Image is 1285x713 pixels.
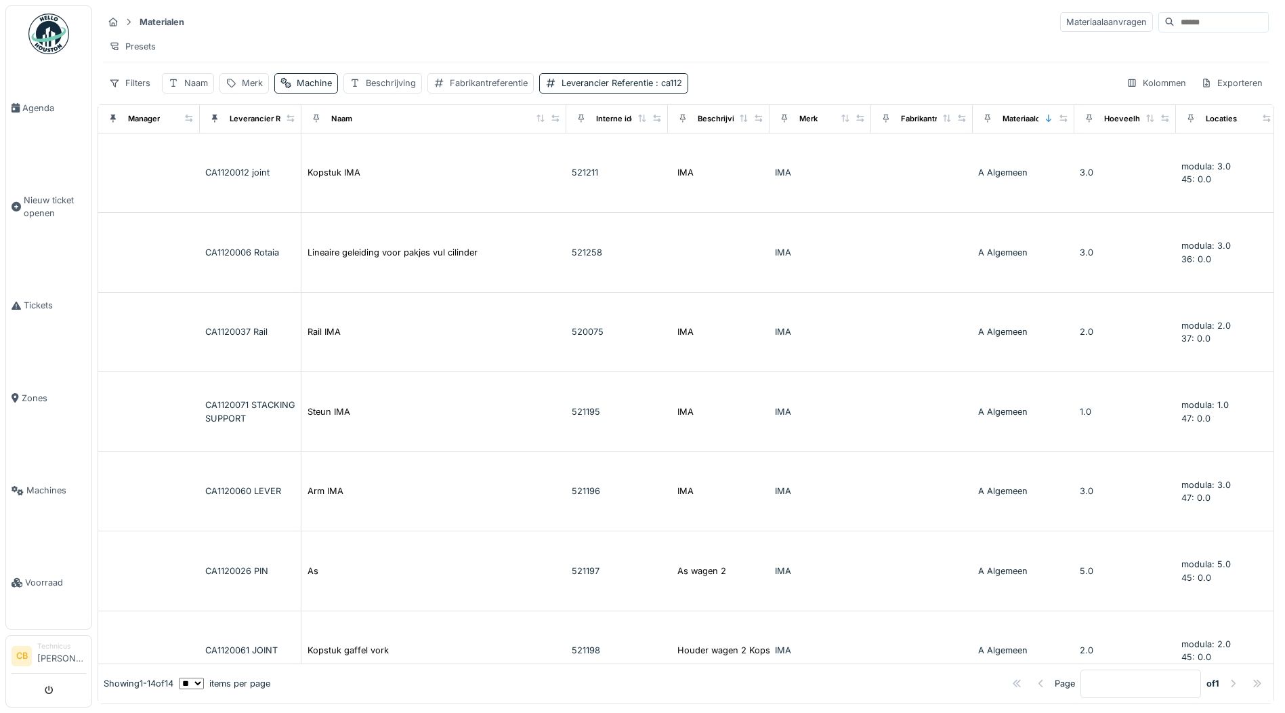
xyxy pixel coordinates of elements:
span: CA1120026 PIN [205,566,268,576]
div: A Algemeen [978,644,1069,657]
div: A Algemeen [978,166,1069,179]
span: CA1120006 Rotaia [205,247,279,258]
div: Kolommen [1120,73,1192,93]
span: 37: 0.0 [1181,333,1210,344]
span: Voorraad [25,576,86,589]
div: As [308,565,318,577]
span: 45: 0.0 [1181,573,1211,583]
a: Nieuw ticket openen [6,154,91,260]
div: 521198 [572,644,662,657]
div: Merk [242,77,263,89]
div: Materiaalaanvragen [1060,12,1153,32]
span: Nieuw ticket openen [24,194,86,220]
div: Page [1055,677,1075,690]
span: CA1120071 STACKING SUPPORT [205,400,295,423]
div: 3.0 [1080,485,1171,497]
div: A Algemeen [978,325,1069,338]
span: CA1120037 Rail [205,327,268,337]
span: modula: 5.0 [1181,559,1231,569]
div: Lineaire geleiding voor pakjes vul cilinder [308,246,478,259]
div: IMA [677,325,694,338]
div: Fabrikantreferentie [450,77,528,89]
strong: Materialen [134,16,190,28]
span: modula: 3.0 [1181,241,1231,251]
div: IMA [775,246,866,259]
li: CB [12,646,32,666]
div: 1.0 [1080,405,1171,418]
span: 47: 0.0 [1181,413,1210,424]
div: IMA [775,485,866,497]
div: Kopstuk IMA [308,166,360,179]
a: Agenda [6,62,91,154]
a: CB Technicus[PERSON_NAME] [12,641,86,674]
div: 520075 [572,325,662,338]
span: modula: 2.0 [1181,639,1231,649]
div: IMA [775,405,866,418]
div: Manager [128,113,160,125]
span: 45: 0.0 [1181,174,1211,184]
div: IMA [775,565,866,577]
div: 521196 [572,485,662,497]
div: Naam [331,113,352,125]
strong: of 1 [1206,677,1219,690]
div: Machine [297,77,332,89]
div: Beschrijving [366,77,416,89]
span: Agenda [22,102,86,115]
div: IMA [677,405,694,418]
div: 521211 [572,166,662,179]
span: 47: 0.0 [1181,493,1210,503]
div: Houder wagen 2 Kopstuk gaffel vork scharnier [677,644,872,657]
div: 3.0 [1080,246,1171,259]
div: Locaties [1206,113,1237,125]
div: IMA [775,166,866,179]
a: Tickets [6,260,91,352]
div: Interne identificator [596,113,669,125]
div: 521197 [572,565,662,577]
span: CA1120061 JOINT [205,645,278,655]
div: Beschrijving [698,113,744,125]
div: IMA [775,325,866,338]
div: items per page [179,677,270,690]
div: Rail IMA [308,325,341,338]
div: Exporteren [1195,73,1269,93]
div: Filters [103,73,156,93]
a: Zones [6,352,91,444]
div: Presets [103,37,162,56]
img: Badge_color-CXgf-gQk.svg [28,14,69,54]
div: 2.0 [1080,325,1171,338]
div: Hoeveelheid [1104,113,1152,125]
div: Technicus [37,641,86,651]
div: As wagen 2 [677,565,726,577]
span: Machines [26,484,86,497]
div: Showing 1 - 14 of 14 [104,677,173,690]
div: Naam [184,77,208,89]
div: 521195 [572,405,662,418]
div: A Algemeen [978,246,1069,259]
div: IMA [677,166,694,179]
span: : ca112 [653,78,682,88]
div: 521258 [572,246,662,259]
span: 36: 0.0 [1181,254,1211,264]
span: Tickets [24,299,86,312]
span: modula: 1.0 [1181,400,1229,410]
li: [PERSON_NAME] [37,641,86,670]
div: A Algemeen [978,565,1069,577]
span: Zones [22,392,86,405]
span: CA1120012 joint [205,167,270,178]
span: modula: 3.0 [1181,480,1231,490]
div: Fabrikantreferentie [901,113,971,125]
div: Steun IMA [308,405,350,418]
div: A Algemeen [978,485,1069,497]
span: 45: 0.0 [1181,652,1211,662]
div: Arm IMA [308,485,343,497]
div: Kopstuk gaffel vork [308,644,389,657]
a: Voorraad [6,537,91,629]
span: CA1120060 LEVER [205,486,281,496]
div: Leverancier Referentie [562,77,682,89]
span: modula: 3.0 [1181,161,1231,171]
div: 2.0 [1080,644,1171,657]
div: IMA [775,644,866,657]
div: A Algemeen [978,405,1069,418]
div: 5.0 [1080,565,1171,577]
div: IMA [677,485,694,497]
